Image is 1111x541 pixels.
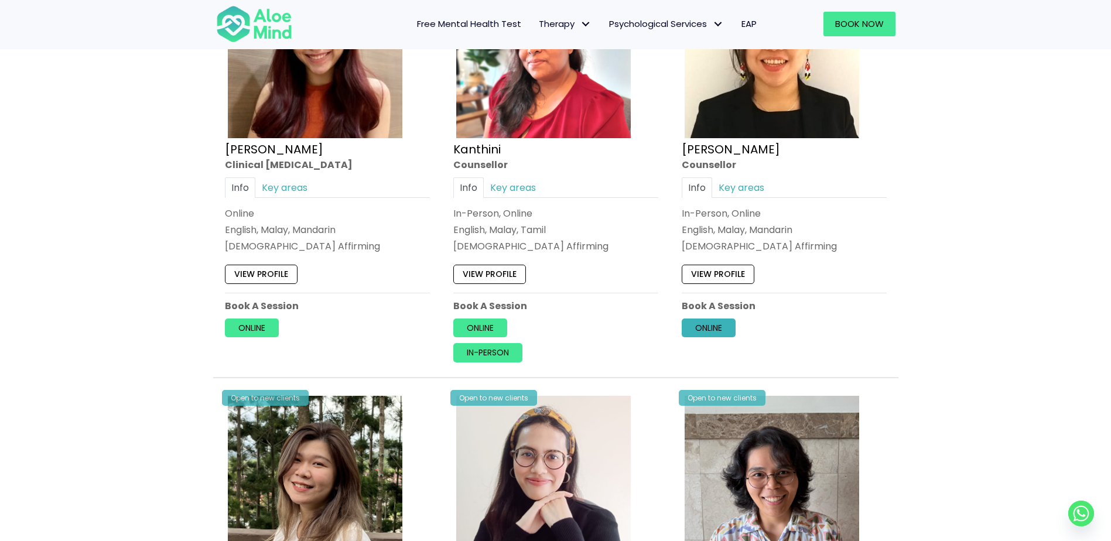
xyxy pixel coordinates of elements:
[682,207,887,220] div: In-Person, Online
[682,265,754,284] a: View profile
[712,177,771,198] a: Key areas
[609,18,724,30] span: Psychological Services
[225,177,255,198] a: Info
[823,12,895,36] a: Book Now
[453,319,507,337] a: Online
[225,141,323,157] a: [PERSON_NAME]
[225,223,430,237] p: English, Malay, Mandarin
[682,299,887,313] p: Book A Session
[225,240,430,254] div: [DEMOGRAPHIC_DATA] Affirming
[225,299,430,313] p: Book A Session
[710,16,727,33] span: Psychological Services: submenu
[225,265,298,284] a: View profile
[682,177,712,198] a: Info
[408,12,530,36] a: Free Mental Health Test
[835,18,884,30] span: Book Now
[453,141,501,157] a: Kanthini
[484,177,542,198] a: Key areas
[741,18,757,30] span: EAP
[453,240,658,254] div: [DEMOGRAPHIC_DATA] Affirming
[600,12,733,36] a: Psychological ServicesPsychological Services: submenu
[577,16,594,33] span: Therapy: submenu
[453,207,658,220] div: In-Person, Online
[453,223,658,237] p: English, Malay, Tamil
[679,390,765,406] div: Open to new clients
[453,344,522,362] a: In-person
[453,177,484,198] a: Info
[682,223,887,237] p: English, Malay, Mandarin
[225,158,430,172] div: Clinical [MEDICAL_DATA]
[417,18,521,30] span: Free Mental Health Test
[682,158,887,172] div: Counsellor
[1068,501,1094,526] a: Whatsapp
[453,299,658,313] p: Book A Session
[450,390,537,406] div: Open to new clients
[682,141,780,157] a: [PERSON_NAME]
[682,240,887,254] div: [DEMOGRAPHIC_DATA] Affirming
[453,265,526,284] a: View profile
[225,207,430,220] div: Online
[539,18,592,30] span: Therapy
[255,177,314,198] a: Key areas
[307,12,765,36] nav: Menu
[453,158,658,172] div: Counsellor
[222,390,309,406] div: Open to new clients
[530,12,600,36] a: TherapyTherapy: submenu
[216,5,292,43] img: Aloe mind Logo
[733,12,765,36] a: EAP
[682,319,736,337] a: Online
[225,319,279,337] a: Online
